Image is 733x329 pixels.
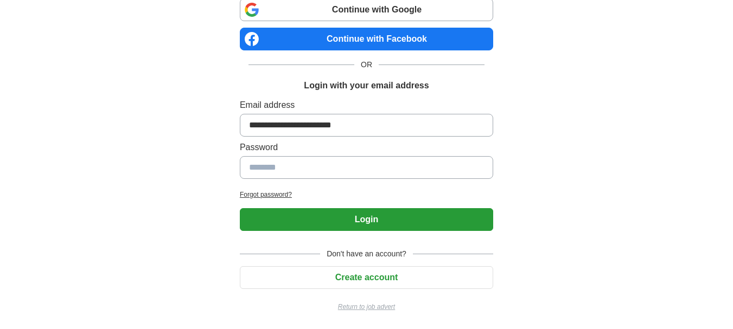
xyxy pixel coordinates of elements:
[240,273,493,282] a: Create account
[240,28,493,50] a: Continue with Facebook
[240,266,493,289] button: Create account
[240,141,493,154] label: Password
[320,248,413,260] span: Don't have an account?
[240,208,493,231] button: Login
[304,79,429,92] h1: Login with your email address
[240,302,493,312] a: Return to job advert
[240,99,493,112] label: Email address
[240,190,493,199] a: Forgot password?
[354,59,379,70] span: OR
